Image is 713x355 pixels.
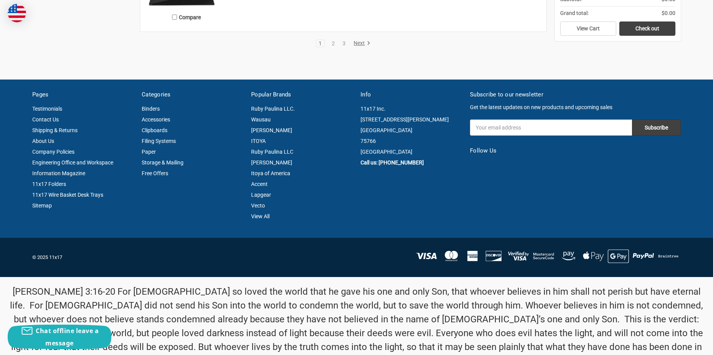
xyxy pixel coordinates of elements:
h5: Follow Us [470,146,681,155]
a: Accent [251,181,268,187]
a: 11x17 Wire Basket Desk Trays [32,192,103,198]
a: View Cart [560,22,616,36]
a: Storage & Mailing [142,159,184,166]
a: Free Offers [142,170,168,176]
h5: Categories [142,90,243,99]
a: Call us: [PHONE_NUMBER] [361,159,424,166]
a: Ruby Paulina LLC [251,149,293,155]
a: Company Policies [32,149,74,155]
a: Ruby Paulina LLC. [251,106,295,112]
h5: Pages [32,90,134,99]
label: Compare [148,11,225,23]
span: Chat offline leave a message [36,327,99,347]
a: [PERSON_NAME] [251,127,292,133]
address: 11x17 Inc. [STREET_ADDRESS][PERSON_NAME] [GEOGRAPHIC_DATA] 75766 [GEOGRAPHIC_DATA] [361,103,462,157]
a: Next [351,40,371,47]
input: Subscribe [632,119,681,136]
a: Testimonials [32,106,62,112]
a: [PERSON_NAME] [251,159,292,166]
a: Contact Us [32,116,59,123]
input: Compare [172,15,177,20]
a: Check out [619,22,675,36]
a: Binders [142,106,160,112]
a: 1 [316,41,324,46]
button: Chat offline leave a message [8,325,111,349]
h5: Popular Brands [251,90,352,99]
a: Paper [142,149,156,155]
a: 2 [329,41,337,46]
h5: Subscribe to our newsletter [470,90,681,99]
a: 3 [340,41,348,46]
a: 11x17 Folders [32,181,66,187]
a: Wausau [251,116,271,123]
a: Accessories [142,116,170,123]
h5: Info [361,90,462,99]
a: About Us [32,138,54,144]
input: Your email address [470,119,632,136]
img: duty and tax information for United States [8,4,26,22]
a: Vecto [251,202,265,209]
a: Filing Systems [142,138,176,144]
a: ITOYA [251,138,266,144]
a: Itoya of America [251,170,290,176]
a: Clipboards [142,127,167,133]
a: View All [251,213,270,219]
span: $0.00 [662,9,675,17]
a: Lapgear [251,192,271,198]
p: © 2025 11x17 [32,254,352,261]
a: Sitemap [32,202,52,209]
span: Grand total: [560,9,589,17]
a: Engineering Office and Workspace Information Magazine [32,159,113,176]
p: Get the latest updates on new products and upcoming sales [470,103,681,111]
a: Shipping & Returns [32,127,78,133]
